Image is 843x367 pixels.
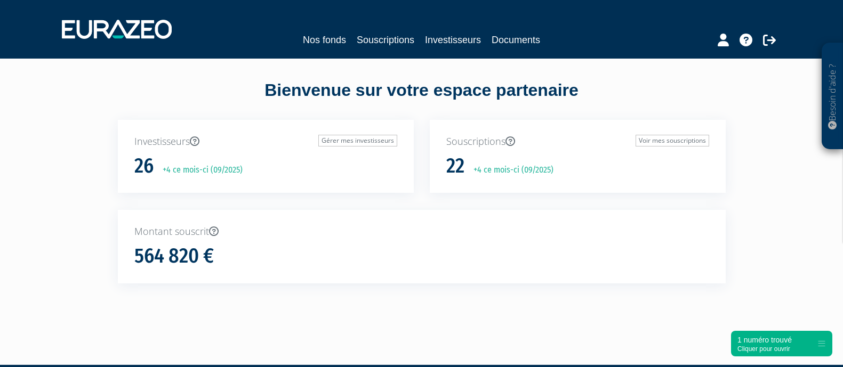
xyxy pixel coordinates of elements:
h1: 564 820 € [134,245,214,267]
a: Voir mes souscriptions [636,135,709,146]
p: Besoin d'aide ? [826,48,839,144]
p: Souscriptions [446,135,709,149]
p: +4 ce mois-ci (09/2025) [466,164,553,176]
p: +4 ce mois-ci (09/2025) [155,164,243,176]
p: Montant souscrit [134,225,709,239]
a: Documents [492,32,540,47]
h1: 22 [446,155,464,177]
a: Investisseurs [425,32,481,47]
div: Bienvenue sur votre espace partenaire [110,78,734,120]
p: Investisseurs [134,135,397,149]
a: Gérer mes investisseurs [318,135,397,146]
a: Nos fonds [303,32,346,47]
img: 1732889491-logotype_eurazeo_blanc_rvb.png [62,20,172,39]
a: Souscriptions [357,32,414,47]
h1: 26 [134,155,154,177]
